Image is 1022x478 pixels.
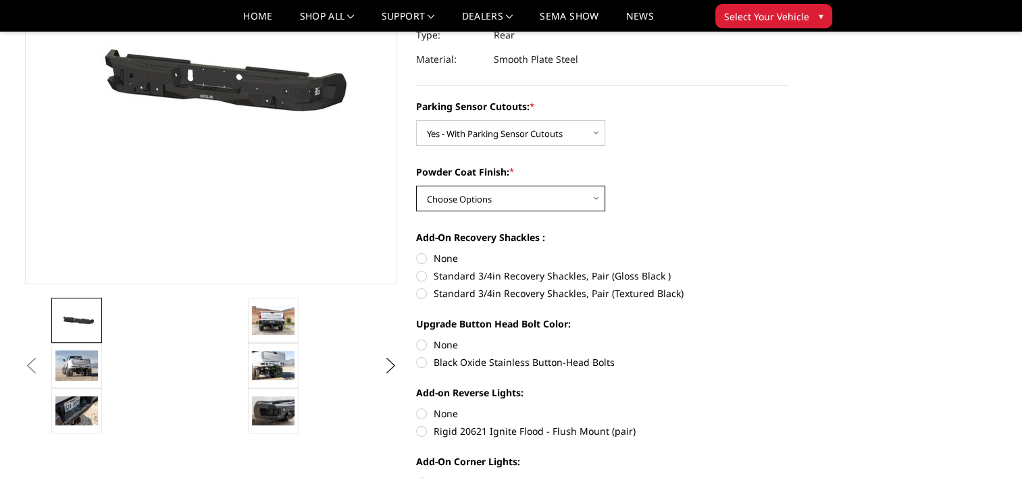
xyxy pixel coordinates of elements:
[55,396,98,425] img: 2020-2025 Chevrolet / GMC 2500-3500 - Freedom Series - Rear Bumper
[416,47,484,72] dt: Material:
[724,9,809,24] span: Select Your Vehicle
[382,11,435,31] a: Support
[416,454,789,469] label: Add-On Corner Lights:
[416,165,789,179] label: Powder Coat Finish:
[625,11,653,31] a: News
[416,230,789,244] label: Add-On Recovery Shackles :
[494,23,515,47] dd: Rear
[55,311,98,331] img: 2020-2025 Chevrolet / GMC 2500-3500 - Freedom Series - Rear Bumper
[300,11,355,31] a: shop all
[252,306,295,334] img: 2020-2025 Chevrolet / GMC 2500-3500 - Freedom Series - Rear Bumper
[416,424,789,438] label: Rigid 20621 Ignite Flood - Flush Mount (pair)
[416,269,789,283] label: Standard 3/4in Recovery Shackles, Pair (Gloss Black )
[416,406,789,421] label: None
[416,99,789,113] label: Parking Sensor Cutouts:
[380,356,401,376] button: Next
[715,4,832,28] button: Select Your Vehicle
[462,11,513,31] a: Dealers
[540,11,598,31] a: SEMA Show
[416,386,789,400] label: Add-on Reverse Lights:
[243,11,272,31] a: Home
[55,350,98,380] img: 2020-2025 Chevrolet / GMC 2500-3500 - Freedom Series - Rear Bumper
[416,286,789,300] label: Standard 3/4in Recovery Shackles, Pair (Textured Black)
[416,355,789,369] label: Black Oxide Stainless Button-Head Bolts
[22,356,42,376] button: Previous
[416,251,789,265] label: None
[494,47,578,72] dd: Smooth Plate Steel
[252,396,295,425] img: 2020-2025 Chevrolet / GMC 2500-3500 - Freedom Series - Rear Bumper
[416,317,789,331] label: Upgrade Button Head Bolt Color:
[252,351,295,379] img: 2020-2025 Chevrolet / GMC 2500-3500 - Freedom Series - Rear Bumper
[416,338,789,352] label: None
[416,23,484,47] dt: Type:
[819,9,823,23] span: ▾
